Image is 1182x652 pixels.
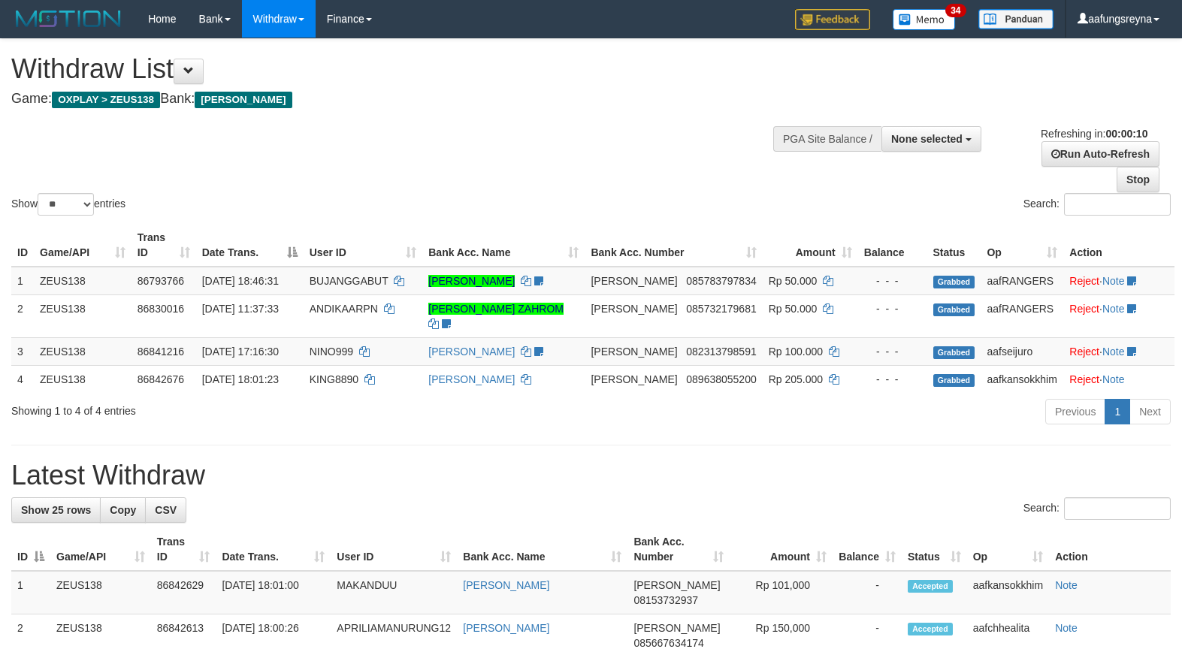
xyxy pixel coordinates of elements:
div: - - - [864,372,921,387]
span: [PERSON_NAME] [591,346,677,358]
span: Grabbed [933,346,975,359]
td: aafkansokkhim [981,365,1063,393]
th: User ID: activate to sort column ascending [331,528,457,571]
td: 2 [11,294,34,337]
td: 1 [11,571,50,614]
div: PGA Site Balance / [773,126,881,152]
th: Amount: activate to sort column ascending [763,224,858,267]
span: Rp 50.000 [769,303,818,315]
span: Rp 100.000 [769,346,823,358]
th: Action [1063,224,1174,267]
a: Note [1102,346,1125,358]
th: Balance [858,224,927,267]
h4: Game: Bank: [11,92,773,107]
select: Showentries [38,193,94,216]
th: Bank Acc. Number: activate to sort column ascending [627,528,730,571]
div: - - - [864,344,921,359]
a: Show 25 rows [11,497,101,523]
img: Button%20Memo.svg [893,9,956,30]
th: Bank Acc. Name: activate to sort column ascending [457,528,627,571]
td: aafseijuro [981,337,1063,365]
td: 4 [11,365,34,393]
span: [PERSON_NAME] [591,373,677,385]
span: ANDIKAARPN [310,303,378,315]
span: CSV [155,504,177,516]
td: ZEUS138 [34,267,132,295]
a: Stop [1117,167,1159,192]
span: [PERSON_NAME] [633,579,720,591]
th: ID [11,224,34,267]
span: BUJANGGABUT [310,275,388,287]
img: MOTION_logo.png [11,8,125,30]
th: Op: activate to sort column ascending [981,224,1063,267]
div: - - - [864,273,921,288]
th: Status: activate to sort column ascending [902,528,967,571]
td: · [1063,337,1174,365]
th: Amount: activate to sort column ascending [730,528,833,571]
a: [PERSON_NAME] [428,346,515,358]
span: [PERSON_NAME] [195,92,292,108]
th: Balance: activate to sort column ascending [833,528,902,571]
th: Op: activate to sort column ascending [967,528,1049,571]
th: Trans ID: activate to sort column ascending [151,528,216,571]
td: 3 [11,337,34,365]
td: ZEUS138 [34,365,132,393]
span: OXPLAY > ZEUS138 [52,92,160,108]
input: Search: [1064,193,1171,216]
a: Run Auto-Refresh [1041,141,1159,167]
td: · [1063,294,1174,337]
a: Reject [1069,275,1099,287]
a: Copy [100,497,146,523]
a: Note [1055,622,1078,634]
span: None selected [891,133,963,145]
a: [PERSON_NAME] ZAHROM [428,303,564,315]
a: Previous [1045,399,1105,424]
td: · [1063,267,1174,295]
a: [PERSON_NAME] [428,275,515,287]
td: 86842629 [151,571,216,614]
button: None selected [881,126,981,152]
strong: 00:00:10 [1105,128,1147,140]
a: Reject [1069,346,1099,358]
h1: Latest Withdraw [11,460,1171,491]
span: Refreshing in: [1041,128,1147,140]
span: [PERSON_NAME] [591,275,677,287]
td: · [1063,365,1174,393]
span: [DATE] 17:16:30 [202,346,279,358]
a: [PERSON_NAME] [428,373,515,385]
td: MAKANDUU [331,571,457,614]
a: [PERSON_NAME] [463,579,549,591]
span: Accepted [908,580,953,593]
a: [PERSON_NAME] [463,622,549,634]
img: Feedback.jpg [795,9,870,30]
span: Copy [110,504,136,516]
td: aafRANGERS [981,267,1063,295]
span: 86793766 [138,275,184,287]
span: 86841216 [138,346,184,358]
th: Game/API: activate to sort column ascending [34,224,132,267]
td: aafkansokkhim [967,571,1049,614]
th: Date Trans.: activate to sort column ascending [216,528,331,571]
th: Game/API: activate to sort column ascending [50,528,151,571]
span: 86842676 [138,373,184,385]
a: Note [1102,373,1125,385]
label: Search: [1023,193,1171,216]
a: Reject [1069,373,1099,385]
span: Accepted [908,623,953,635]
td: ZEUS138 [50,571,151,614]
span: [DATE] 18:46:31 [202,275,279,287]
span: Copy 082313798591 to clipboard [686,346,756,358]
span: KING8890 [310,373,358,385]
input: Search: [1064,497,1171,520]
span: 86830016 [138,303,184,315]
span: [PERSON_NAME] [591,303,677,315]
td: aafRANGERS [981,294,1063,337]
span: Grabbed [933,374,975,387]
label: Search: [1023,497,1171,520]
span: [DATE] 18:01:23 [202,373,279,385]
a: Note [1102,275,1125,287]
a: 1 [1105,399,1130,424]
span: Rp 50.000 [769,275,818,287]
span: Copy 085732179681 to clipboard [686,303,756,315]
div: - - - [864,301,921,316]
